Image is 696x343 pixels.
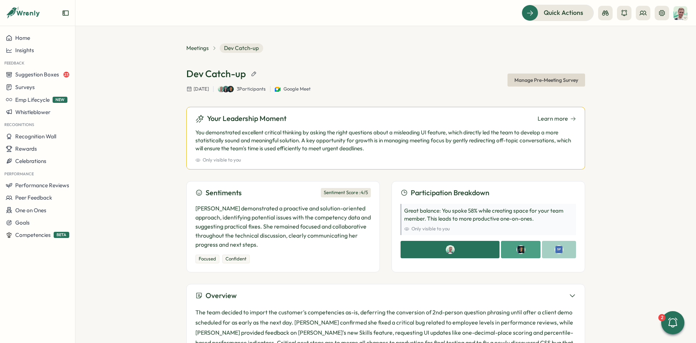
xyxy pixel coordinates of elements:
div: Confident [222,255,250,263]
span: Rewards [15,145,37,152]
span: [DATE] [194,86,209,92]
span: BETA [54,232,69,238]
span: SP [557,246,561,253]
span: Dev Catch-up [220,43,263,53]
h3: Sentiments [206,187,242,198]
h3: Your Leadership Moment [207,113,286,124]
span: Only visible to you [411,226,450,232]
span: 23 [63,72,69,78]
a: Manish Panwar [231,86,237,92]
a: Learn more [538,114,576,123]
span: Learn more [538,114,568,123]
span: Suggestion Boxes [15,71,59,78]
img: Matt Brooks [674,6,687,20]
span: Home [15,34,30,41]
span: NEW [53,97,67,103]
p: [PERSON_NAME] demonstrated a proactive and solution-oriented approach, identifying potential issu... [195,204,371,249]
div: Manish Panwar [501,241,540,258]
span: Emp Lifecycle [15,96,50,103]
img: Matt Brooks [447,246,454,253]
p: 3 Participants [237,86,266,92]
div: Matt Brooks [401,241,500,258]
span: Recognition Wall [15,133,56,140]
span: Insights [15,47,34,54]
div: Sentiment Score : 4 /5 [321,188,371,197]
span: One on Ones [15,207,46,214]
span: Celebrations [15,158,46,164]
a: Shreya [224,86,231,92]
span: Performance Reviews [15,182,69,189]
span: Surveys [15,84,35,91]
img: Manish Panwar [517,246,525,253]
a: Meetings [186,44,209,52]
span: Google Meet [283,86,311,92]
div: Focused [195,255,219,263]
div: Shreya Paradkar [542,241,576,258]
span: Quick Actions [544,8,583,17]
div: Great balance: You spoke 58% while creating space for your team member. This leads to more produc... [401,204,576,235]
span: Peer Feedback [15,194,52,201]
span: Goals [15,219,30,226]
h3: Participation Breakdown [411,187,489,198]
img: Manish Panwar [227,86,234,92]
div: Categories [195,255,371,263]
span: Whistleblower [15,109,50,116]
button: Expand sidebar [62,9,69,17]
h1: Dev Catch-up [186,67,246,80]
h3: Overview [206,290,237,301]
button: 2 [661,311,684,334]
span: Manage Pre-Meeting Survey [514,74,578,86]
p: You demonstrated excellent critical thinking by asking the right questions about a misleading UI ... [195,129,576,152]
span: Only visible to you [203,157,241,163]
div: 2 [658,314,666,321]
img: Shreya [223,86,229,92]
button: Manage Pre-Meeting Survey [507,74,585,87]
span: Competencies [15,231,51,238]
button: Quick Actions [522,5,594,21]
img: Matt Brooks [218,86,224,92]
